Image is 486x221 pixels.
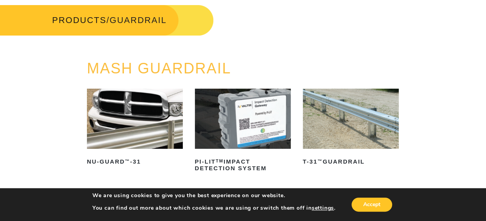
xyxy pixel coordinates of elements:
[352,198,392,212] button: Accept
[87,60,231,77] a: MASH GUARDRAIL
[92,205,336,212] p: You can find out more about which cookies we are using or switch them off in .
[195,156,291,175] h2: PI-LIT Impact Detection System
[195,89,291,175] a: PI-LITTMImpact Detection System
[87,156,183,168] h2: NU-GUARD -31
[312,205,334,212] button: settings
[92,192,336,199] p: We are using cookies to give you the best experience on our website.
[318,159,323,163] sup: ™
[52,15,106,25] a: PRODUCTS
[216,159,223,163] sup: TM
[303,156,399,168] h2: T-31 Guardrail
[303,89,399,168] a: T-31™Guardrail
[87,89,183,168] a: NU-GUARD™-31
[125,159,130,163] sup: ™
[110,15,166,25] span: GUARDRAIL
